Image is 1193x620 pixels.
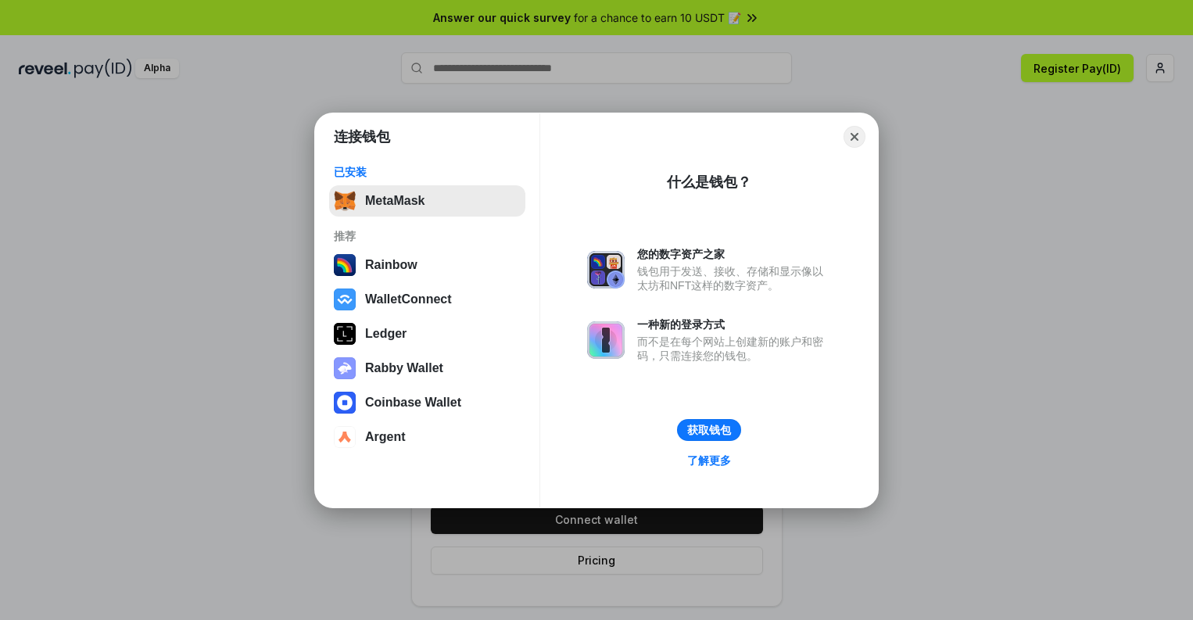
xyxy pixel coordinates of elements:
h1: 连接钱包 [334,127,390,146]
button: Rainbow [329,249,525,281]
div: 获取钱包 [687,423,731,437]
img: svg+xml,%3Csvg%20fill%3D%22none%22%20height%3D%2233%22%20viewBox%3D%220%200%2035%2033%22%20width%... [334,190,356,212]
div: 一种新的登录方式 [637,317,831,332]
div: 钱包用于发送、接收、存储和显示像以太坊和NFT这样的数字资产。 [637,264,831,292]
div: WalletConnect [365,292,452,306]
div: Rainbow [365,258,417,272]
img: svg+xml,%3Csvg%20width%3D%2228%22%20height%3D%2228%22%20viewBox%3D%220%200%2028%2028%22%20fill%3D... [334,288,356,310]
div: Argent [365,430,406,444]
div: 了解更多 [687,453,731,468]
img: svg+xml,%3Csvg%20width%3D%22120%22%20height%3D%22120%22%20viewBox%3D%220%200%20120%20120%22%20fil... [334,254,356,276]
button: Close [844,126,865,148]
img: svg+xml,%3Csvg%20xmlns%3D%22http%3A%2F%2Fwww.w3.org%2F2000%2Fsvg%22%20fill%3D%22none%22%20viewBox... [334,357,356,379]
img: svg+xml,%3Csvg%20xmlns%3D%22http%3A%2F%2Fwww.w3.org%2F2000%2Fsvg%22%20fill%3D%22none%22%20viewBox... [587,321,625,359]
button: WalletConnect [329,284,525,315]
div: 已安装 [334,165,521,179]
div: 什么是钱包？ [667,173,751,192]
a: 了解更多 [678,450,740,471]
button: Rabby Wallet [329,353,525,384]
div: Coinbase Wallet [365,396,461,410]
img: svg+xml,%3Csvg%20xmlns%3D%22http%3A%2F%2Fwww.w3.org%2F2000%2Fsvg%22%20fill%3D%22none%22%20viewBox... [587,251,625,288]
div: 而不是在每个网站上创建新的账户和密码，只需连接您的钱包。 [637,335,831,363]
img: svg+xml,%3Csvg%20xmlns%3D%22http%3A%2F%2Fwww.w3.org%2F2000%2Fsvg%22%20width%3D%2228%22%20height%3... [334,323,356,345]
button: Ledger [329,318,525,349]
button: MetaMask [329,185,525,217]
img: svg+xml,%3Csvg%20width%3D%2228%22%20height%3D%2228%22%20viewBox%3D%220%200%2028%2028%22%20fill%3D... [334,426,356,448]
div: 您的数字资产之家 [637,247,831,261]
div: Ledger [365,327,407,341]
div: 推荐 [334,229,521,243]
button: Argent [329,421,525,453]
div: MetaMask [365,194,425,208]
div: Rabby Wallet [365,361,443,375]
img: svg+xml,%3Csvg%20width%3D%2228%22%20height%3D%2228%22%20viewBox%3D%220%200%2028%2028%22%20fill%3D... [334,392,356,414]
button: Coinbase Wallet [329,387,525,418]
button: 获取钱包 [677,419,741,441]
